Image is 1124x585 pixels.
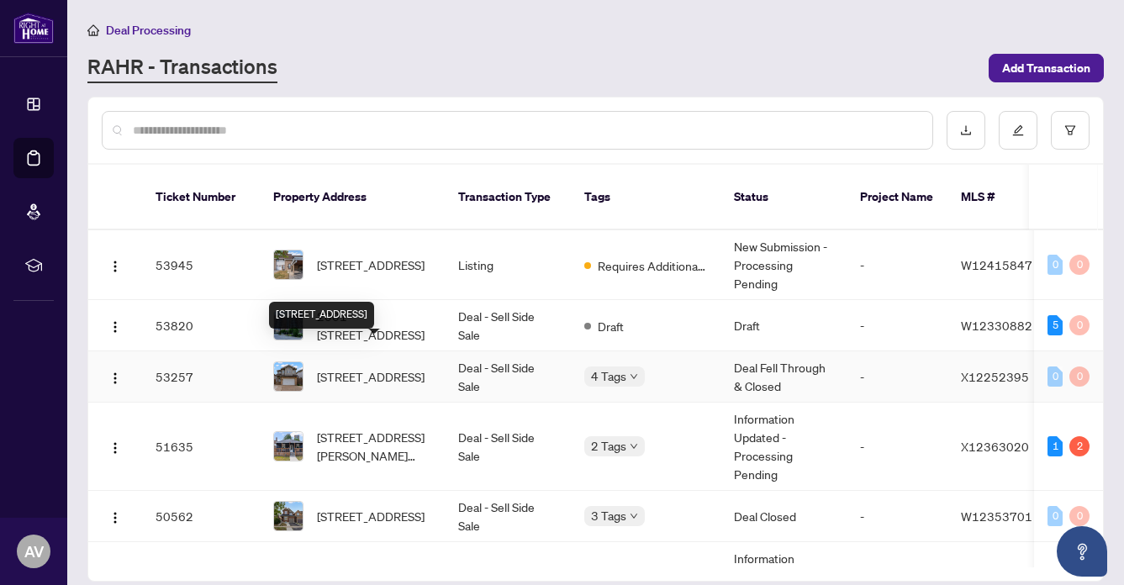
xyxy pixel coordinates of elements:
[1057,526,1107,577] button: Open asap
[142,491,260,542] td: 50562
[260,165,445,230] th: Property Address
[720,165,847,230] th: Status
[24,540,44,563] span: AV
[445,351,571,403] td: Deal - Sell Side Sale
[317,307,431,344] span: 2001-[STREET_ADDRESS]
[961,439,1029,454] span: X12363020
[591,366,626,386] span: 4 Tags
[1069,255,1090,275] div: 0
[317,507,425,525] span: [STREET_ADDRESS]
[445,165,571,230] th: Transaction Type
[1051,111,1090,150] button: filter
[108,441,122,455] img: Logo
[571,165,720,230] th: Tags
[591,436,626,456] span: 2 Tags
[108,511,122,524] img: Logo
[847,351,947,403] td: -
[108,260,122,273] img: Logo
[269,302,374,329] div: [STREET_ADDRESS]
[847,300,947,351] td: -
[1069,315,1090,335] div: 0
[142,403,260,491] td: 51635
[720,300,847,351] td: Draft
[102,503,129,530] button: Logo
[108,320,122,334] img: Logo
[317,256,425,274] span: [STREET_ADDRESS]
[1069,436,1090,456] div: 2
[1069,506,1090,526] div: 0
[720,230,847,300] td: New Submission - Processing Pending
[1002,55,1090,82] span: Add Transaction
[947,165,1048,230] th: MLS #
[598,317,624,335] span: Draft
[847,491,947,542] td: -
[1047,436,1063,456] div: 1
[961,369,1029,384] span: X12252395
[1012,124,1024,136] span: edit
[102,251,129,278] button: Logo
[108,372,122,385] img: Logo
[847,165,947,230] th: Project Name
[720,351,847,403] td: Deal Fell Through & Closed
[720,491,847,542] td: Deal Closed
[102,363,129,390] button: Logo
[630,442,638,451] span: down
[720,403,847,491] td: Information Updated - Processing Pending
[142,351,260,403] td: 53257
[630,512,638,520] span: down
[598,256,707,275] span: Requires Additional Docs
[960,124,972,136] span: download
[87,24,99,36] span: home
[961,318,1032,333] span: W12330882
[630,372,638,381] span: down
[274,362,303,391] img: thumbnail-img
[1064,124,1076,136] span: filter
[13,13,54,44] img: logo
[1047,255,1063,275] div: 0
[87,53,277,83] a: RAHR - Transactions
[1047,315,1063,335] div: 5
[317,367,425,386] span: [STREET_ADDRESS]
[102,312,129,339] button: Logo
[961,257,1032,272] span: W12415847
[102,433,129,460] button: Logo
[445,491,571,542] td: Deal - Sell Side Sale
[591,506,626,525] span: 3 Tags
[1069,366,1090,387] div: 0
[274,502,303,530] img: thumbnail-img
[989,54,1104,82] button: Add Transaction
[947,111,985,150] button: download
[142,300,260,351] td: 53820
[1047,366,1063,387] div: 0
[847,230,947,300] td: -
[142,165,260,230] th: Ticket Number
[445,403,571,491] td: Deal - Sell Side Sale
[961,509,1032,524] span: W12353701
[999,111,1037,150] button: edit
[847,403,947,491] td: -
[274,250,303,279] img: thumbnail-img
[1047,506,1063,526] div: 0
[445,230,571,300] td: Listing
[274,432,303,461] img: thumbnail-img
[317,428,431,465] span: [STREET_ADDRESS][PERSON_NAME][PERSON_NAME]
[106,23,191,38] span: Deal Processing
[445,300,571,351] td: Deal - Sell Side Sale
[142,230,260,300] td: 53945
